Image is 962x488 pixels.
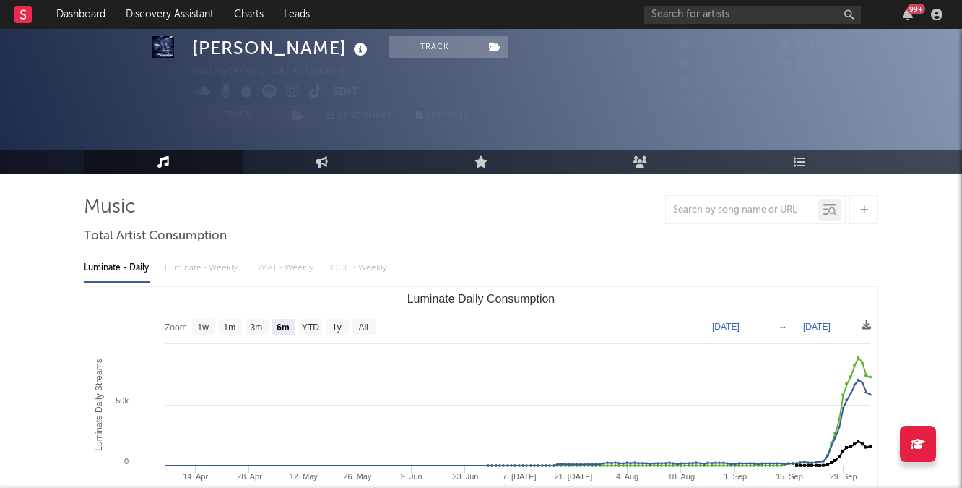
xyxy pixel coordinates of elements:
button: 99+ [903,9,913,20]
span: 52,200 [680,59,729,69]
text: 21. [DATE] [554,472,592,481]
text: 1w [198,322,209,333]
button: Edit [332,84,358,102]
div: Luminate - Daily [84,256,150,281]
span: Benchmark [338,108,393,125]
span: Summary [426,112,469,120]
div: [PERSON_NAME] [192,36,371,60]
text: 26. May [343,472,372,481]
text: 28. Apr [237,472,262,481]
text: 23. Jun [452,472,478,481]
text: 12. May [290,472,318,481]
text: 15. Sep [776,472,803,481]
text: 29. Sep [830,472,857,481]
text: [DATE] [712,322,740,332]
text: Zoom [165,322,187,333]
text: → [779,322,787,332]
div: 99 + [907,4,925,14]
text: Luminate Daily Consumption [407,293,555,305]
div: [GEOGRAPHIC_DATA] | Country [192,63,362,80]
text: 0 [124,457,129,466]
text: 4. Aug [616,472,638,481]
button: Track [389,36,480,58]
a: Benchmark [318,105,401,127]
span: Total Artist Consumption [84,228,227,245]
text: All [358,322,368,333]
text: [DATE] [803,322,831,332]
input: Search for artists [644,6,861,24]
text: 18. Aug [668,472,695,481]
text: 14. Apr [183,472,208,481]
span: Jump Score: 95.9 [680,96,765,106]
input: Search by song name or URL [666,205,818,216]
text: YTD [302,322,319,333]
text: 1y [332,322,342,333]
span: 107 [779,59,813,69]
text: 50k [116,396,129,405]
text: 7. [DATE] [503,472,537,481]
text: 6m [277,322,289,333]
text: 9. Jun [401,472,422,481]
text: 1m [224,322,236,333]
span: 1,292 [680,40,722,49]
button: Track [192,105,282,127]
text: Luminate Daily Streams [94,359,104,450]
text: 1. Sep [724,472,747,481]
text: 3m [251,322,263,333]
span: 609 [779,40,815,49]
button: Summary [408,105,477,127]
span: 156,497 Monthly Listeners [680,79,823,88]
